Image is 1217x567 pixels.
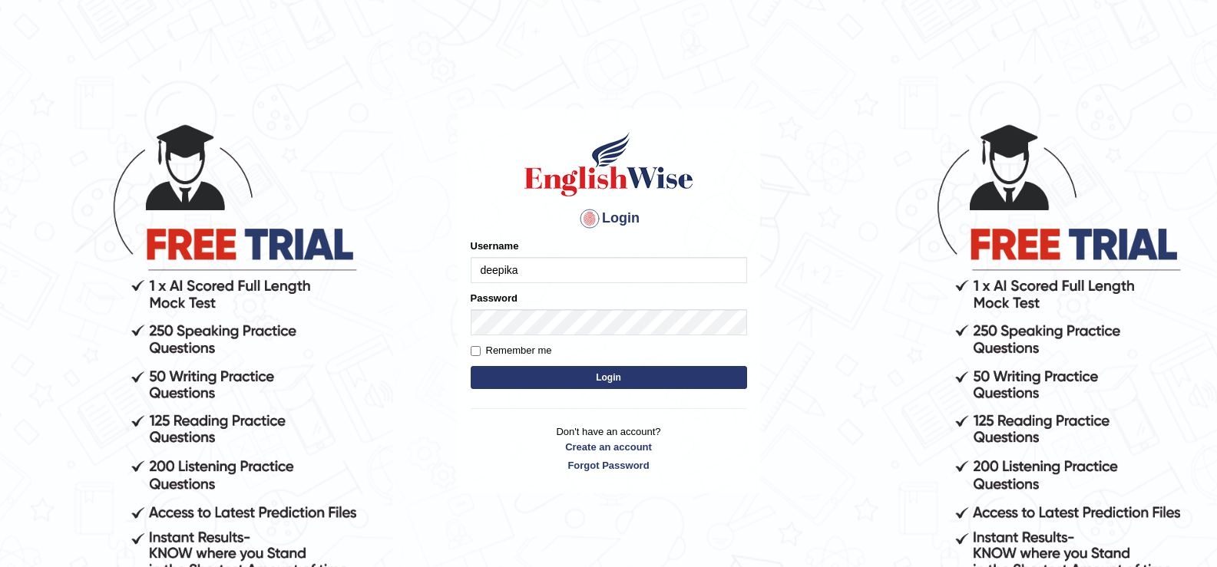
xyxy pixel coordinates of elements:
button: Login [471,366,747,389]
label: Username [471,239,519,253]
label: Remember me [471,343,552,358]
a: Forgot Password [471,458,747,473]
input: Remember me [471,346,481,356]
label: Password [471,291,518,305]
a: Create an account [471,440,747,454]
img: Logo of English Wise sign in for intelligent practice with AI [521,130,696,199]
p: Don't have an account? [471,424,747,472]
h4: Login [471,206,747,231]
